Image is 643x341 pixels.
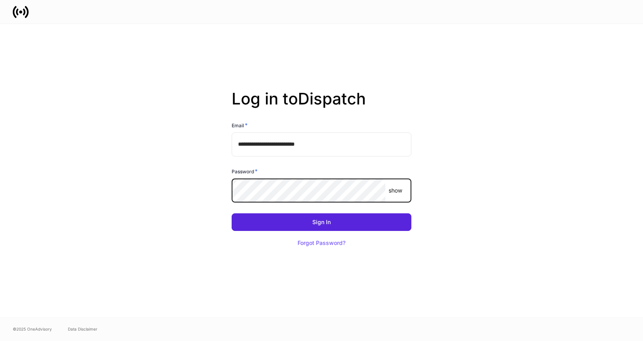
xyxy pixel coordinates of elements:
[298,240,345,246] div: Forgot Password?
[232,89,411,121] h2: Log in to Dispatch
[232,213,411,231] button: Sign In
[68,326,97,332] a: Data Disclaimer
[389,187,402,195] p: show
[288,234,355,252] button: Forgot Password?
[13,326,52,332] span: © 2025 OneAdvisory
[232,167,258,175] h6: Password
[312,219,331,225] div: Sign In
[232,121,248,129] h6: Email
